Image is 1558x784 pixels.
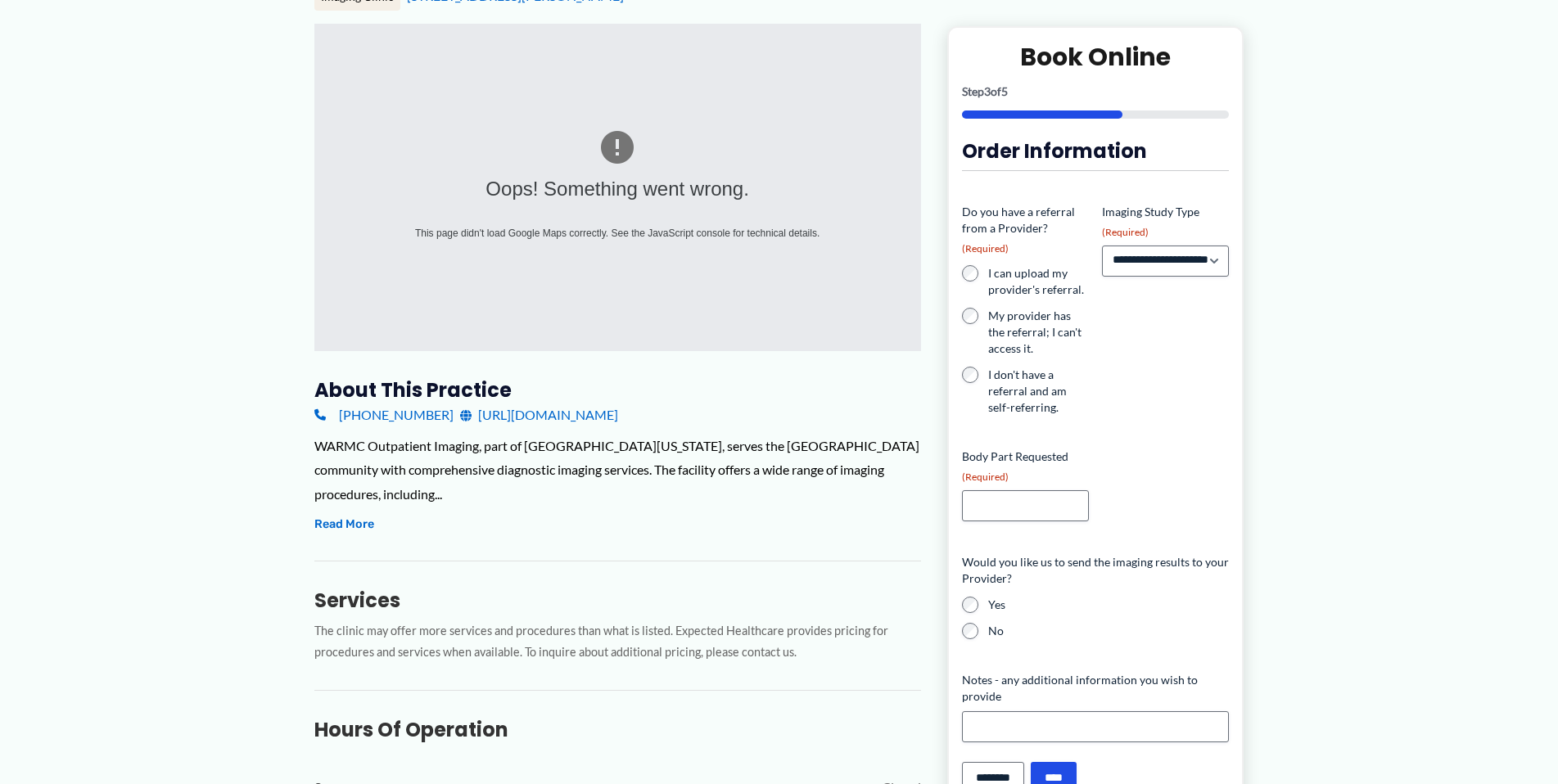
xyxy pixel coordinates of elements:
[988,265,1089,298] label: I can upload my provider's referral.
[379,171,856,208] div: Oops! Something went wrong.
[314,588,921,613] h3: Services
[1102,226,1149,238] span: (Required)
[988,367,1089,416] label: I don't have a referral and am self-referring.
[379,224,856,242] div: This page didn't load Google Maps correctly. See the JavaScript console for technical details.
[962,204,1089,255] legend: Do you have a referral from a Provider?
[962,86,1230,97] p: Step of
[460,403,618,427] a: [URL][DOMAIN_NAME]
[314,434,921,507] div: WARMC Outpatient Imaging, part of [GEOGRAPHIC_DATA][US_STATE], serves the [GEOGRAPHIC_DATA] commu...
[962,471,1009,484] span: (Required)
[314,403,454,427] a: [PHONE_NUMBER]
[988,624,1230,640] label: No
[962,138,1230,164] h3: Order Information
[314,515,374,534] button: Read More
[314,620,921,665] p: The clinic may offer more services and procedures than what is listed. Expected Healthcare provid...
[314,377,921,403] h3: About this practice
[988,308,1089,357] label: My provider has the referral; I can't access it.
[962,449,1089,484] label: Body Part Requested
[962,41,1230,73] h2: Book Online
[984,84,991,98] span: 3
[962,673,1230,705] label: Notes - any additional information you wish to provide
[314,717,921,742] h3: Hours of Operation
[988,597,1230,614] label: Yes
[1102,204,1229,239] label: Imaging Study Type
[962,555,1230,588] legend: Would you like us to send the imaging results to your Provider?
[962,242,1009,255] span: (Required)
[1001,84,1008,98] span: 5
